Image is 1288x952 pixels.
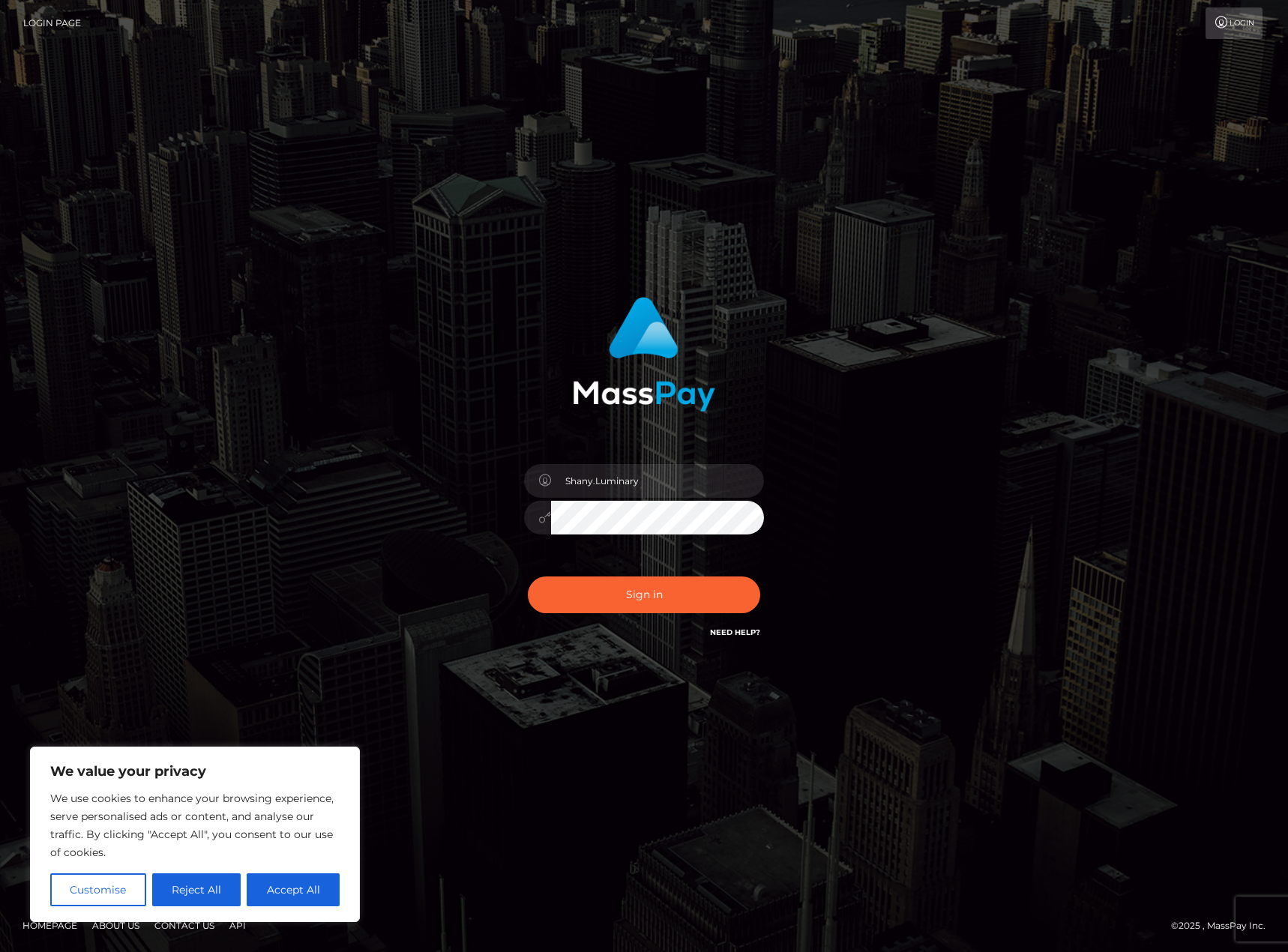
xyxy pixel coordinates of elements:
[50,789,340,861] p: We use cookies to enhance your browsing experience, serve personalised ads or content, and analys...
[223,914,252,937] a: API
[528,576,760,613] button: Sign in
[50,762,340,780] p: We value your privacy
[1206,7,1263,39] a: Login
[551,464,764,498] input: Username...
[573,297,715,412] img: MassPay Login
[710,627,760,637] a: Need Help?
[148,914,220,937] a: Contact Us
[16,914,83,937] a: Homepage
[30,747,360,922] div: We value your privacy
[23,7,81,39] a: Login Page
[247,873,340,906] button: Accept All
[86,914,145,937] a: About Us
[1171,918,1277,934] div: © 2025 , MassPay Inc.
[50,873,146,906] button: Customise
[152,873,241,906] button: Reject All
